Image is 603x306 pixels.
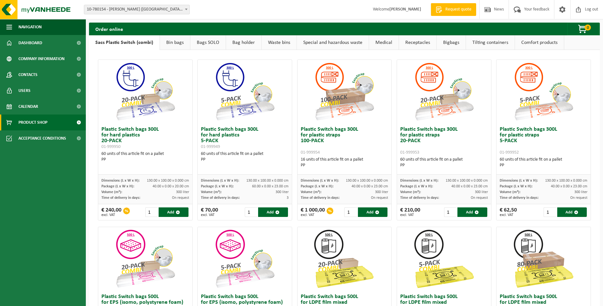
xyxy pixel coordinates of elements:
[297,35,369,50] a: Special and hazardous waste
[101,213,121,217] span: excl. VAT
[437,35,466,50] a: Bigbags
[301,207,325,217] div: € 1 000,00
[512,60,575,123] img: 01-999952
[287,196,289,200] span: 3
[551,184,587,188] span: 40.00 x 0.00 x 23.00 cm
[301,213,325,217] span: excl. VAT
[301,190,321,194] span: Volume (m³):
[515,35,564,50] a: Comfort products
[113,60,177,123] img: 01-999950
[101,190,122,194] span: Volume (m³):
[475,190,488,194] span: 300 liter
[201,190,222,194] span: Volume (m³):
[18,67,38,83] span: Contacts
[18,83,31,99] span: Users
[412,227,476,291] img: 01-999963
[545,179,587,183] span: 130.00 x 100.00 x 0.000 cm
[262,35,297,50] a: Waste bins
[301,196,339,200] span: Time of delivery in days:
[226,35,261,50] a: Bag holder
[346,179,388,183] span: 130.00 x 100.00 x 0.000 cm
[258,207,288,217] button: Add
[147,179,189,183] span: 130.00 x 100.00 x 0.000 cm
[18,19,42,35] span: Navigation
[252,184,289,188] span: 60.00 x 0.00 x 23.00 cm
[153,184,189,188] span: 40.00 x 0.00 x 20.00 cm
[201,196,240,200] span: Time of delivery in days:
[574,190,587,194] span: 300 liter
[101,127,189,150] h3: Plastic Switch bags 300L for hard plastics 20-PACK
[400,184,433,188] span: Package (L x W x H):
[145,207,158,217] input: 1
[201,179,239,183] span: Dimensions (L x W x H):
[301,163,388,168] div: PP
[213,60,277,123] img: 01-999949
[500,213,517,217] span: excl. VAT
[201,127,289,150] h3: Plastic Switch bags 300L for hard plastics 5-PACK
[201,213,218,217] span: excl. VAT
[89,35,160,50] a: Sacs Plastic Switch (combi)
[500,196,538,200] span: Time of delivery in days:
[471,196,488,200] span: On request
[172,196,189,200] span: On request
[446,179,488,183] span: 130.00 x 100.00 x 0.000 cm
[544,207,556,217] input: 1
[412,60,476,123] img: 01-999953
[400,150,419,155] span: 01-999953
[312,227,376,291] img: 01-999964
[500,190,520,194] span: Volume (m³):
[457,207,487,217] button: Add
[213,227,277,291] img: 01-999955
[352,184,388,188] span: 40.00 x 0.00 x 23.00 cm
[201,144,220,149] span: 01-999949
[400,213,420,217] span: excl. VAT
[246,179,289,183] span: 130.00 x 100.00 x 0.000 cm
[84,5,189,14] span: 10-780154 - ROYAL SANDERS (BELGIUM) BV - IEPER
[500,150,519,155] span: 01-999952
[201,157,289,163] div: PP
[201,151,289,163] div: 60 units of this article fit on a pallet
[400,157,488,168] div: 60 units of this article fit on a pallet
[444,207,457,217] input: 1
[585,24,591,31] span: 0
[113,227,177,291] img: 01-999956
[500,127,587,155] h3: Plastic Switch bags 300L for plastic straps 5-PACK
[400,190,421,194] span: Volume (m³):
[500,157,587,168] div: 60 units of this article fit on a pallet
[101,151,189,163] div: 60 units of this article fit on a pallet
[389,7,421,12] strong: [PERSON_NAME]
[89,23,129,35] h2: Order online
[18,99,38,115] span: Calendar
[358,207,387,217] button: Add
[557,207,587,217] button: Add
[190,35,226,50] a: Bags SOLO
[176,190,189,194] span: 300 liter
[400,127,488,155] h3: Plastic Switch bags 300L for plastic straps 20-PACK
[159,207,188,217] button: Add
[18,115,47,130] span: Product Shop
[500,184,532,188] span: Package (L x W x H):
[400,196,439,200] span: Time of delivery in days:
[201,207,218,217] div: € 70,00
[301,127,388,155] h3: Plastic Switch bags 300L for plastic straps 100-PACK
[500,179,538,183] span: Dimensions (L x W x H):
[18,130,66,146] span: Acceptance conditions
[101,157,189,163] div: PP
[400,179,438,183] span: Dimensions (L x W x H):
[400,207,420,217] div: € 210,00
[276,190,289,194] span: 300 liter
[101,184,134,188] span: Package (L x W x H):
[245,207,257,217] input: 1
[399,35,436,50] a: Receptacles
[101,196,140,200] span: Time of delivery in days:
[451,184,488,188] span: 40.00 x 0.00 x 23.00 cm
[312,60,376,123] img: 01-999954
[160,35,190,50] a: Bin bags
[444,6,473,13] span: Request quote
[500,163,587,168] div: PP
[400,163,488,168] div: PP
[201,184,234,188] span: Package (L x W x H):
[344,207,357,217] input: 1
[301,179,339,183] span: Dimensions (L x W x H):
[371,196,388,200] span: On request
